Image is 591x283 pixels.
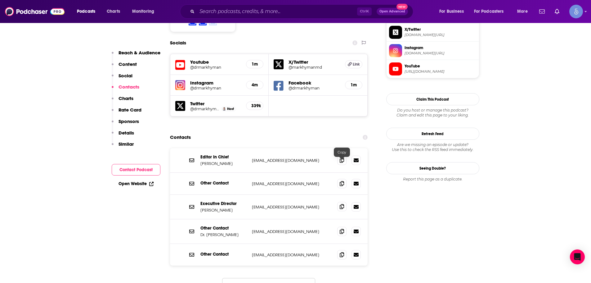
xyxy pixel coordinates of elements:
h5: X/Twitter [289,59,340,65]
h2: Contacts [170,131,191,143]
p: [EMAIL_ADDRESS][DOMAIN_NAME] [252,204,333,210]
span: Ctrl K [357,7,372,16]
span: Podcasts [77,7,95,16]
input: Search podcasts, credits, & more... [197,7,357,16]
p: Details [119,130,134,136]
p: [EMAIL_ADDRESS][DOMAIN_NAME] [252,181,333,186]
p: Other Contact [200,226,247,231]
span: twitter.com/markhymanmd [405,33,477,37]
div: Claim and edit this page to your liking. [386,108,479,118]
img: iconImage [175,80,185,90]
div: Report this page as a duplicate. [386,177,479,182]
h5: 4m [251,82,258,88]
button: Similar [112,141,134,153]
button: Content [112,61,137,73]
p: [EMAIL_ADDRESS][DOMAIN_NAME] [252,158,333,163]
a: @drmarkhyman [190,86,241,90]
span: https://www.youtube.com/@drmarkhyman [405,69,477,74]
button: Charts [112,95,133,107]
p: [PERSON_NAME] [200,161,247,166]
h5: Instagram [190,80,241,86]
button: Refresh Feed [386,128,479,140]
p: Editor In Chief [200,154,247,160]
button: Social [112,73,132,84]
span: Do you host or manage this podcast? [386,108,479,113]
h5: Youtube [190,59,241,65]
span: More [517,7,528,16]
p: Contacts [119,84,139,90]
p: Rate Card [119,107,141,113]
p: Other Contact [200,252,247,257]
span: Host [227,107,234,111]
a: @drmarkhyman [289,86,340,90]
p: Content [119,61,137,67]
img: Dr. Mark Hyman [222,107,226,111]
img: Podchaser - Follow, Share and Rate Podcasts [5,6,65,17]
a: Instagram[DOMAIN_NAME][URL] [389,44,477,57]
button: Rate Card [112,107,141,118]
h2: Socials [170,37,186,49]
span: Instagram [405,45,477,51]
span: For Podcasters [474,7,504,16]
a: Open Website [119,181,154,186]
h5: Twitter [190,101,241,107]
h5: Facebook [289,80,340,86]
p: Reach & Audience [119,50,160,56]
p: Sponsors [119,118,139,124]
span: Logged in as Spiral5-G1 [569,5,583,18]
h5: 1m [350,82,357,88]
a: Charts [103,7,124,16]
button: Reach & Audience [112,50,160,61]
span: instagram.com/drmarkhyman [405,51,477,56]
img: User Profile [569,5,583,18]
div: Copy [334,148,350,157]
button: open menu [513,7,535,16]
button: open menu [128,7,162,16]
p: Charts [119,95,133,101]
a: Link [345,60,362,68]
button: open menu [435,7,472,16]
a: @drmarkhyman [190,65,241,70]
h5: 339k [251,103,258,108]
span: Open Advanced [379,10,405,13]
div: Search podcasts, credits, & more... [186,4,419,19]
span: Charts [107,7,120,16]
a: Show notifications dropdown [552,6,562,17]
a: Seeing Double? [386,162,479,174]
button: Open AdvancedNew [377,8,408,15]
div: Are we missing an episode or update? Use this to check the RSS feed immediately. [386,142,479,152]
span: Link [353,62,360,67]
button: Claim This Podcast [386,93,479,105]
button: open menu [470,7,513,16]
button: Contact Podcast [112,164,160,176]
a: @drmarkhyman [190,107,220,111]
p: Similar [119,141,134,147]
a: @markhymanmd [289,65,340,70]
h5: 1m [251,62,258,67]
button: Sponsors [112,118,139,130]
span: For Business [439,7,464,16]
p: [EMAIL_ADDRESS][DOMAIN_NAME] [252,252,333,258]
div: Open Intercom Messenger [570,249,585,264]
p: [EMAIL_ADDRESS][DOMAIN_NAME] [252,229,333,234]
a: Show notifications dropdown [537,6,547,17]
p: Social [119,73,132,79]
p: Dr. [PERSON_NAME] [200,232,247,237]
span: YouTube [405,63,477,69]
span: X/Twitter [405,27,477,32]
a: YouTube[URL][DOMAIN_NAME] [389,62,477,75]
span: New [396,4,408,10]
a: X/Twitter[DOMAIN_NAME][URL] [389,26,477,39]
button: Details [112,130,134,141]
button: Show profile menu [569,5,583,18]
p: Other Contact [200,180,247,186]
button: Contacts [112,84,139,95]
span: Monitoring [132,7,154,16]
